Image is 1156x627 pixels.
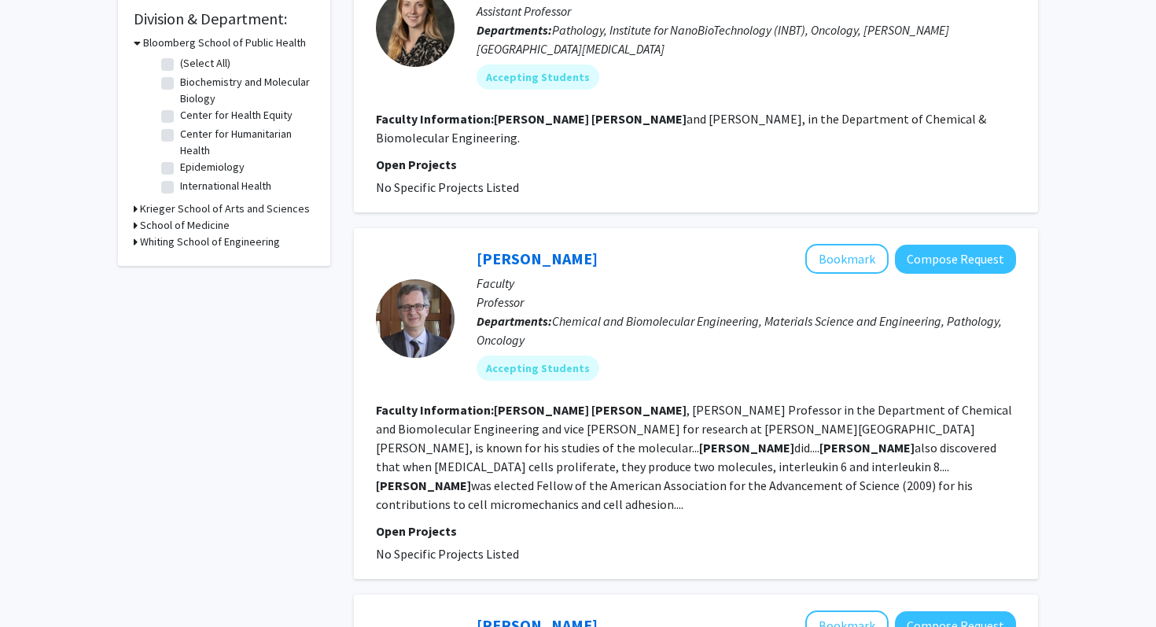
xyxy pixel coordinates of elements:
[180,55,230,72] label: (Select All)
[477,274,1016,293] p: Faculty
[494,402,589,418] b: [PERSON_NAME]
[376,478,471,493] b: [PERSON_NAME]
[477,356,599,381] mat-chip: Accepting Students
[376,402,494,418] b: Faculty Information:
[180,159,245,175] label: Epidemiology
[140,201,310,217] h3: Krieger School of Arts and Sciences
[477,293,1016,312] p: Professor
[895,245,1016,274] button: Compose Request to Denis Wirtz
[180,74,311,107] label: Biochemistry and Molecular Biology
[12,556,67,615] iframe: Chat
[591,402,687,418] b: [PERSON_NAME]
[376,179,519,195] span: No Specific Projects Listed
[494,111,589,127] b: [PERSON_NAME]
[143,35,306,51] h3: Bloomberg School of Public Health
[477,2,1016,20] p: Assistant Professor
[477,22,552,38] b: Departments:
[699,440,794,455] b: [PERSON_NAME]
[819,440,915,455] b: [PERSON_NAME]
[140,234,280,250] h3: Whiting School of Engineering
[477,313,1002,348] span: Chemical and Biomolecular Engineering, Materials Science and Engineering, Pathology, Oncology
[376,402,1012,512] fg-read-more: , [PERSON_NAME] Professor in the Department of Chemical and Biomolecular Engineering and vice [PE...
[180,178,271,194] label: International Health
[477,313,552,329] b: Departments:
[376,111,494,127] b: Faculty Information:
[376,522,1016,540] p: Open Projects
[376,546,519,562] span: No Specific Projects Listed
[376,111,986,146] fg-read-more: and [PERSON_NAME], in the Department of Chemical & Biomolecular Engineering.
[140,217,230,234] h3: School of Medicine
[477,22,949,57] span: Pathology, Institute for NanoBioTechnology (INBT), Oncology, [PERSON_NAME][GEOGRAPHIC_DATA][MEDIC...
[180,107,293,124] label: Center for Health Equity
[591,111,687,127] b: [PERSON_NAME]
[134,9,315,28] h2: Division & Department:
[477,249,598,268] a: [PERSON_NAME]
[376,155,1016,174] p: Open Projects
[805,244,889,274] button: Add Denis Wirtz to Bookmarks
[477,65,599,90] mat-chip: Accepting Students
[180,126,311,159] label: Center for Humanitarian Health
